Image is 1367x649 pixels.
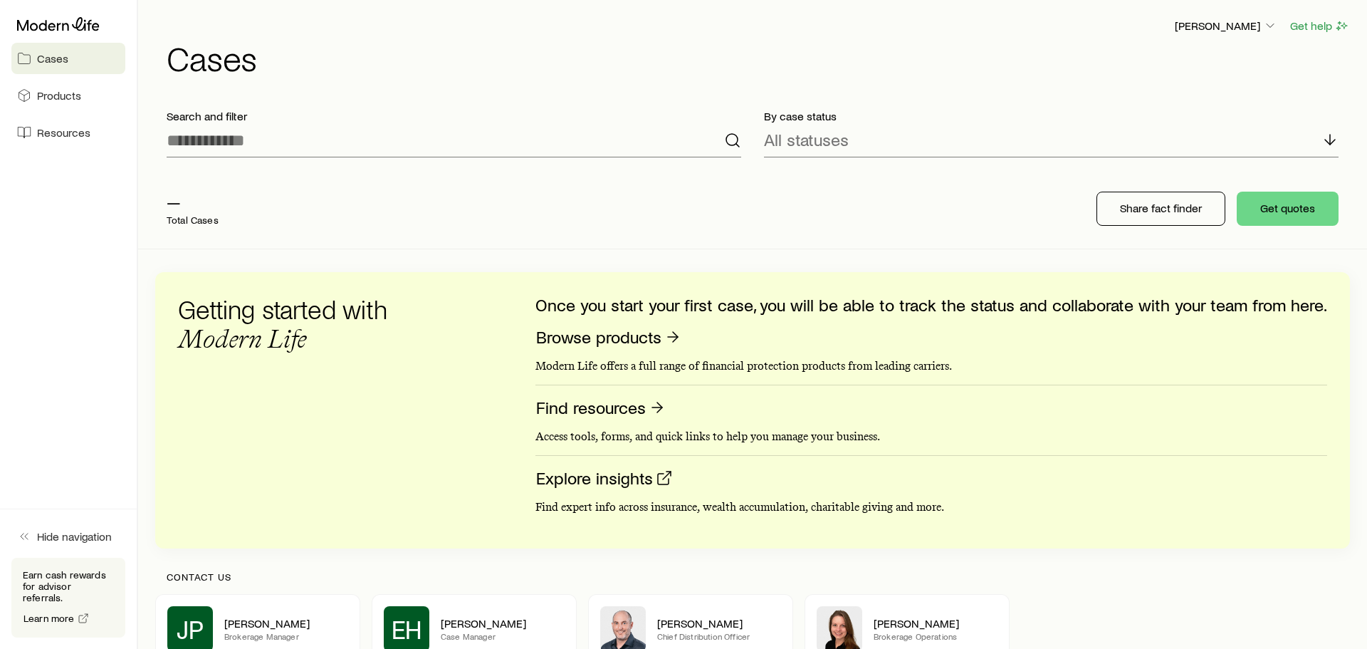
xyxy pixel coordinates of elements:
[535,430,1327,444] p: Access tools, forms, and quick links to help you manage your business.
[23,569,114,603] p: Earn cash rewards for advisor referrals.
[441,616,565,630] p: [PERSON_NAME]
[1237,192,1339,226] button: Get quotes
[11,558,125,638] div: Earn cash rewards for advisor referrals.Learn more
[764,130,849,150] p: All statuses
[11,80,125,111] a: Products
[178,323,307,354] span: Modern Life
[657,630,781,642] p: Chief Distribution Officer
[874,616,997,630] p: [PERSON_NAME]
[535,359,1327,373] p: Modern Life offers a full range of financial protection products from leading carriers.
[1289,18,1350,34] button: Get help
[167,41,1350,75] h1: Cases
[178,295,406,353] h3: Getting started with
[37,88,81,103] span: Products
[11,521,125,552] button: Hide navigation
[11,43,125,74] a: Cases
[177,615,204,643] span: JP
[224,616,348,630] p: [PERSON_NAME]
[224,630,348,642] p: Brokerage Manager
[1175,19,1277,33] p: [PERSON_NAME]
[167,571,1339,583] p: Contact us
[441,630,565,642] p: Case Manager
[167,214,219,226] p: Total Cases
[37,51,68,66] span: Cases
[37,125,90,140] span: Resources
[392,615,422,643] span: EH
[535,500,1327,514] p: Find expert info across insurance, wealth accumulation, charitable giving and more.
[657,616,781,630] p: [PERSON_NAME]
[874,630,997,642] p: Brokerage Operations
[535,467,674,489] a: Explore insights
[37,529,112,544] span: Hide navigation
[11,117,125,148] a: Resources
[535,295,1327,315] p: Once you start your first case, you will be able to track the status and collaborate with your te...
[1174,18,1278,35] button: [PERSON_NAME]
[764,109,1339,123] p: By case status
[1120,201,1202,215] p: Share fact finder
[535,326,682,348] a: Browse products
[167,192,219,212] p: —
[1096,192,1225,226] button: Share fact finder
[23,613,75,623] span: Learn more
[167,109,741,123] p: Search and filter
[535,397,666,419] a: Find resources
